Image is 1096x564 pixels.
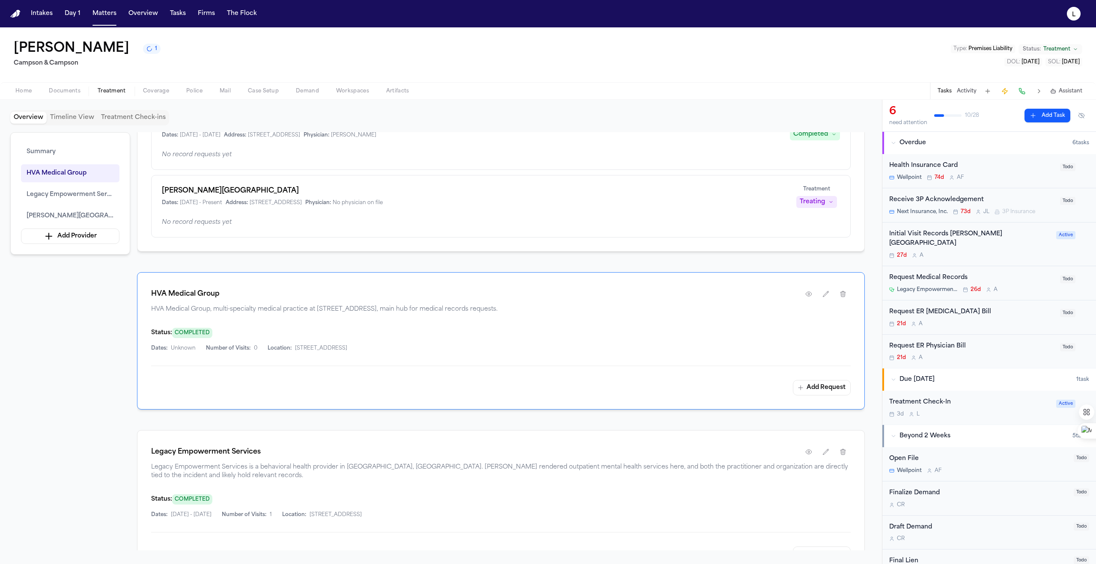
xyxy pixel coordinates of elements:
[882,223,1096,267] div: Open task: Initial Visit Records Chilton Medical Center
[920,252,923,259] span: A
[151,305,851,314] span: HVA Medical Group, multi-specialty medical practice at [STREET_ADDRESS], main hub for medical rec...
[49,88,80,95] span: Documents
[917,411,920,418] span: L
[882,391,1096,424] div: Open task: Treatment Check-In
[167,6,189,21] a: Tasks
[171,511,211,518] span: [DATE] - [DATE]
[268,345,292,352] span: Location:
[882,481,1096,516] div: Open task: Finalize Demand
[889,522,1069,532] div: Draft Demand
[151,447,261,457] h1: Legacy Empowerment Services
[1004,58,1042,66] button: Edit DOL: 2025-05-21
[897,208,948,215] span: Next Insurance, Inc.
[98,88,126,95] span: Treatment
[1025,109,1070,122] button: Add Task
[897,502,905,508] span: C R
[125,6,161,21] button: Overview
[162,186,783,196] h1: [PERSON_NAME][GEOGRAPHIC_DATA]
[882,188,1096,223] div: Open task: Receive 3P Acknowledgement
[151,496,172,502] span: Status:
[1074,488,1089,496] span: Todo
[935,174,944,181] span: 74d
[919,354,923,361] span: A
[800,198,825,206] div: Treating
[983,208,989,215] span: J L
[386,88,409,95] span: Artifacts
[1056,231,1075,239] span: Active
[172,494,212,505] span: COMPLETED
[180,199,222,206] span: [DATE] - Present
[143,88,169,95] span: Coverage
[206,345,250,352] span: Number of Visits:
[897,252,907,259] span: 27d
[1019,44,1082,54] button: Change status from Treatment
[186,88,203,95] span: Police
[790,128,840,140] button: Completed
[151,463,851,480] span: Legacy Empowerment Services is a behavioral health provider in [GEOGRAPHIC_DATA], [GEOGRAPHIC_DAT...
[61,6,84,21] button: Day 1
[1023,46,1041,53] span: Status:
[889,341,1055,351] div: Request ER Physician Bill
[162,199,178,206] span: Dates:
[897,286,958,293] span: Legacy Empowerment Services
[1056,400,1075,408] span: Active
[27,6,56,21] button: Intakes
[89,6,120,21] a: Matters
[897,535,905,542] span: C R
[1076,376,1089,383] span: 1 task
[226,199,248,206] span: Address:
[296,88,319,95] span: Demand
[938,88,952,95] button: Tasks
[889,195,1055,205] div: Receive 3P Acknowledgement
[155,45,157,52] span: 1
[270,511,272,518] span: 1
[1074,109,1089,122] button: Hide completed tasks (⌘⇧H)
[21,229,119,244] button: Add Provider
[98,112,169,124] button: Treatment Check-ins
[47,112,98,124] button: Timeline View
[1060,275,1075,283] span: Todo
[1050,88,1082,95] button: Assistant
[250,199,302,206] span: [STREET_ADDRESS]
[333,199,383,206] span: No physician on file
[889,398,1051,407] div: Treatment Check-In
[10,10,21,18] img: Finch Logo
[793,130,828,139] div: Completed
[10,10,21,18] a: Home
[224,132,246,139] span: Address:
[897,174,922,181] span: Wellpoint
[1045,58,1082,66] button: Edit SOL: 2027-05-21
[1002,208,1035,215] span: 3P Insurance
[889,105,927,119] div: 6
[1072,433,1089,439] span: 5 task s
[796,196,837,208] button: Treating
[882,300,1096,335] div: Open task: Request ER Radiology Bill
[935,467,941,474] span: A F
[143,44,161,54] button: 1 active task
[282,511,306,518] span: Location:
[194,6,218,21] button: Firms
[162,151,840,159] div: No record requests yet
[220,88,231,95] span: Mail
[882,368,1096,391] button: Due [DATE]1task
[151,289,220,299] h1: HVA Medical Group
[151,329,172,336] span: Status:
[889,119,927,126] div: need attention
[889,229,1051,249] div: Initial Visit Records [PERSON_NAME][GEOGRAPHIC_DATA]
[793,380,851,395] button: Add Request
[1016,85,1028,97] button: Make a Call
[899,432,950,440] span: Beyond 2 Weeks
[889,161,1055,171] div: Health Insurance Card
[10,112,47,124] button: Overview
[968,46,1013,51] span: Premises Liability
[171,345,196,352] span: Unknown
[882,154,1096,188] div: Open task: Health Insurance Card
[1007,59,1020,65] span: DOL :
[1043,46,1070,53] span: Treatment
[14,58,161,68] h2: Campson & Campson
[162,218,840,227] div: No record requests yet
[889,273,1055,283] div: Request Medical Records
